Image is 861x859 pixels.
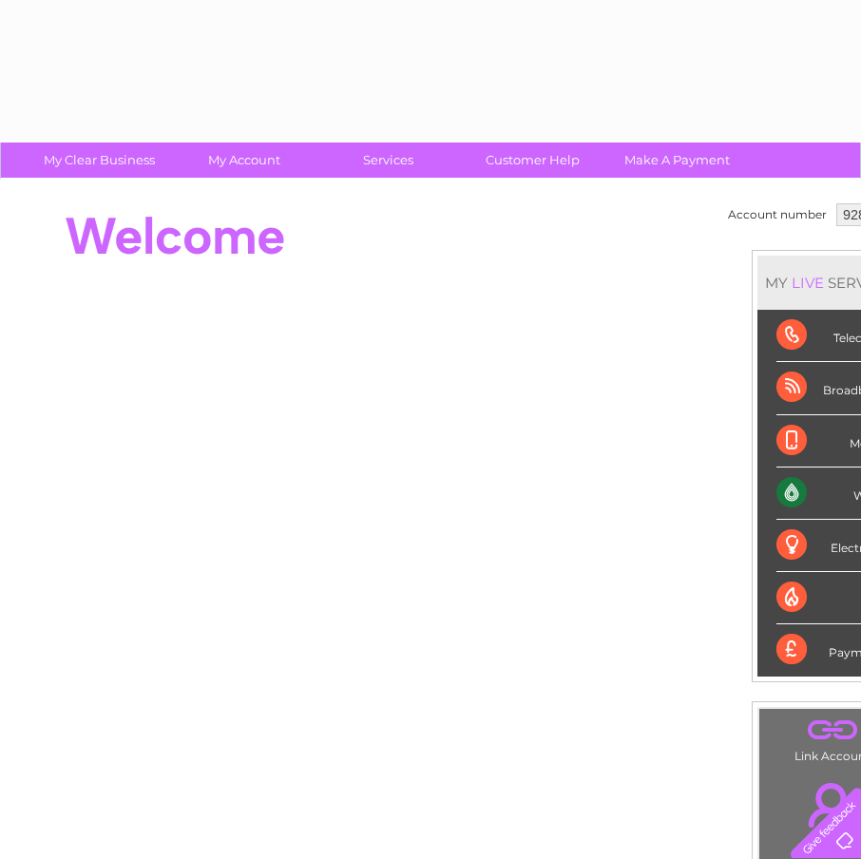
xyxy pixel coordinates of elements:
[723,199,832,231] td: Account number
[21,143,178,178] a: My Clear Business
[165,143,322,178] a: My Account
[788,274,828,292] div: LIVE
[310,143,467,178] a: Services
[599,143,756,178] a: Make A Payment
[454,143,611,178] a: Customer Help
